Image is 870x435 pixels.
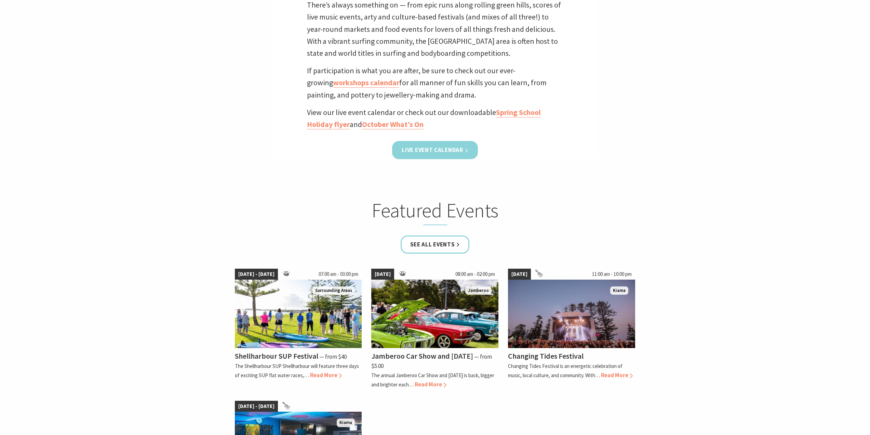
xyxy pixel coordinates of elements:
span: ⁠— from $5.00 [371,353,492,370]
a: [DATE] 11:00 am - 10:00 pm Changing Tides Main Stage Kiama Changing Tides Festival Changing Tides... [508,269,635,389]
span: 07:00 am - 03:00 pm [315,269,362,280]
a: workshops calendar [333,78,399,88]
img: Jamberoo Car Show [371,280,498,348]
h2: Featured Events [301,199,569,225]
img: Jodie Edwards Welcome to Country [235,280,362,348]
p: Changing Tides Festival is an energetic celebration of music, local culture, and community. With… [508,363,623,379]
a: [DATE] - [DATE] 07:00 am - 03:00 pm Jodie Edwards Welcome to Country Surrounding Areas Shellharbo... [235,269,362,389]
span: Kiama [337,419,355,427]
span: 08:00 am - 02:00 pm [452,269,498,280]
span: Read More [310,371,342,379]
span: [DATE] - [DATE] [235,269,278,280]
span: Read More [601,371,633,379]
a: Spring School Holiday flyer [307,107,541,129]
span: [DATE] [508,269,531,280]
span: ⁠— from $40 [319,353,347,360]
img: Changing Tides Main Stage [508,280,635,348]
p: The annual Jamberoo Car Show and [DATE] is back, bigger and brighter each… [371,372,494,388]
span: 11:00 am - 10:00 pm [589,269,635,280]
span: Jamberoo [465,286,492,295]
span: Read More [415,381,446,388]
span: Kiama [610,286,628,295]
span: [DATE] [371,269,394,280]
a: See all Events [401,235,470,254]
h4: Changing Tides Festival [508,351,584,361]
span: [DATE] - [DATE] [235,401,278,412]
span: Surrounding Areas [312,286,355,295]
h4: Shellharbour SUP Festival [235,351,318,361]
a: October What’s On [362,119,424,129]
p: If participation is what you are after, be sure to check out our ever-growing for all manner of f... [307,65,563,101]
a: Live Event Calendar [392,141,478,159]
p: View our live event calendar or check out our downloadable and [307,106,563,130]
p: The Shellharbour SUP Shellharbour will feature three days of exciting SUP flat water races,… [235,363,359,379]
h4: Jamberoo Car Show and [DATE] [371,351,473,361]
a: [DATE] 08:00 am - 02:00 pm Jamberoo Car Show Jamberoo Jamberoo Car Show and [DATE] ⁠— from $5.00 ... [371,269,498,389]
